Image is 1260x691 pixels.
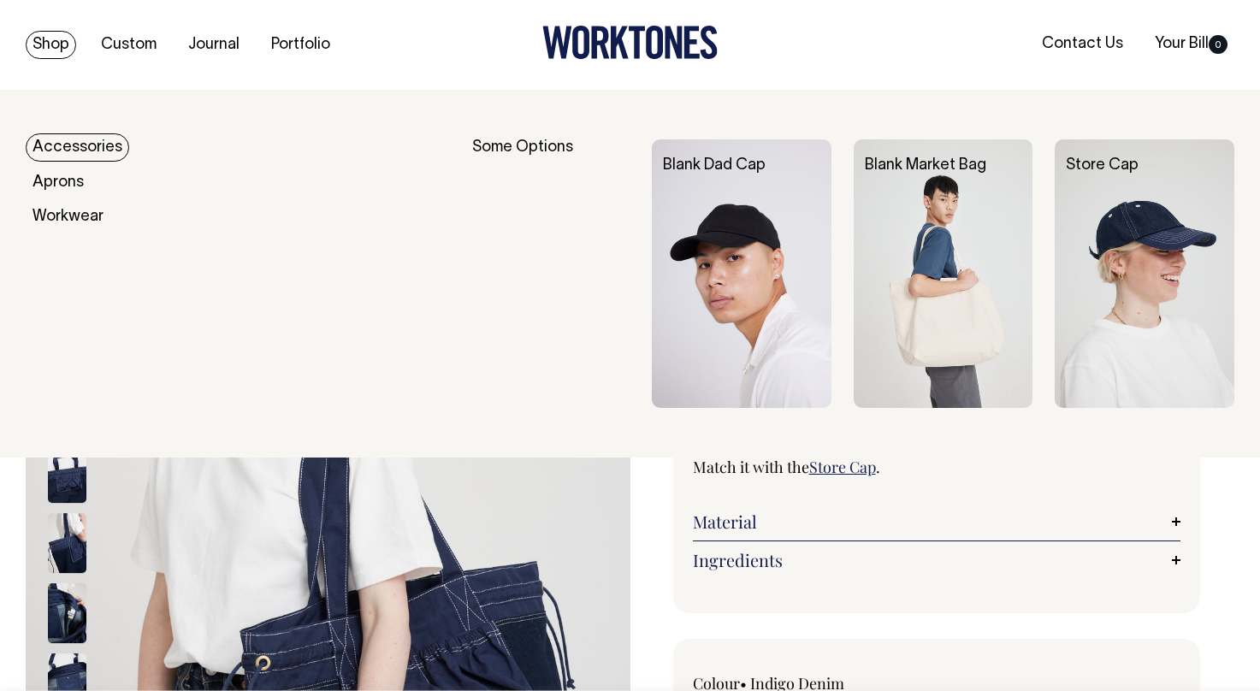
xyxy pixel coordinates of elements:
img: Store Cap [1055,139,1234,408]
a: Blank Market Bag [865,158,986,173]
a: Store Cap [1066,158,1139,173]
a: Ingredients [693,550,1181,570]
a: Blank Dad Cap [663,158,766,173]
a: Store Cap [809,457,876,477]
div: Some Options [472,139,630,408]
img: indigo-denim [48,443,86,503]
a: Your Bill0 [1148,30,1234,58]
a: Portfolio [264,31,337,59]
img: Blank Dad Cap [652,139,831,408]
span: Match it with the . [693,457,880,477]
a: Contact Us [1035,30,1130,58]
a: Workwear [26,203,110,231]
a: Material [693,511,1181,532]
img: indigo-denim [48,513,86,573]
img: Blank Market Bag [854,139,1033,408]
a: Journal [181,31,246,59]
a: Aprons [26,168,91,197]
span: 0 [1209,35,1227,54]
a: Shop [26,31,76,59]
a: Accessories [26,133,129,162]
img: indigo-denim [48,583,86,643]
a: Custom [94,31,163,59]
